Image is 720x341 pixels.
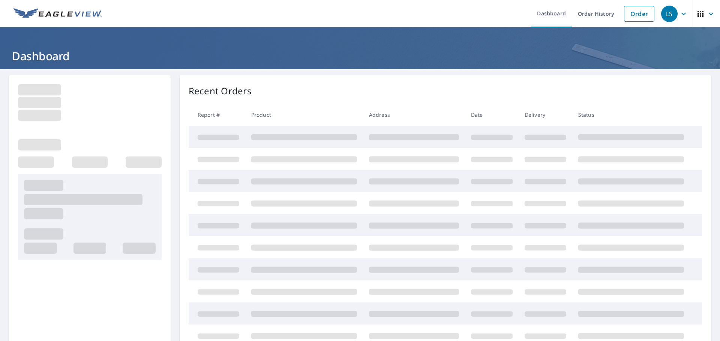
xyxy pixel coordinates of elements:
[13,8,102,19] img: EV Logo
[465,104,519,126] th: Date
[189,104,245,126] th: Report #
[661,6,678,22] div: LS
[189,84,252,98] p: Recent Orders
[624,6,654,22] a: Order
[519,104,572,126] th: Delivery
[572,104,690,126] th: Status
[245,104,363,126] th: Product
[9,48,711,64] h1: Dashboard
[363,104,465,126] th: Address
